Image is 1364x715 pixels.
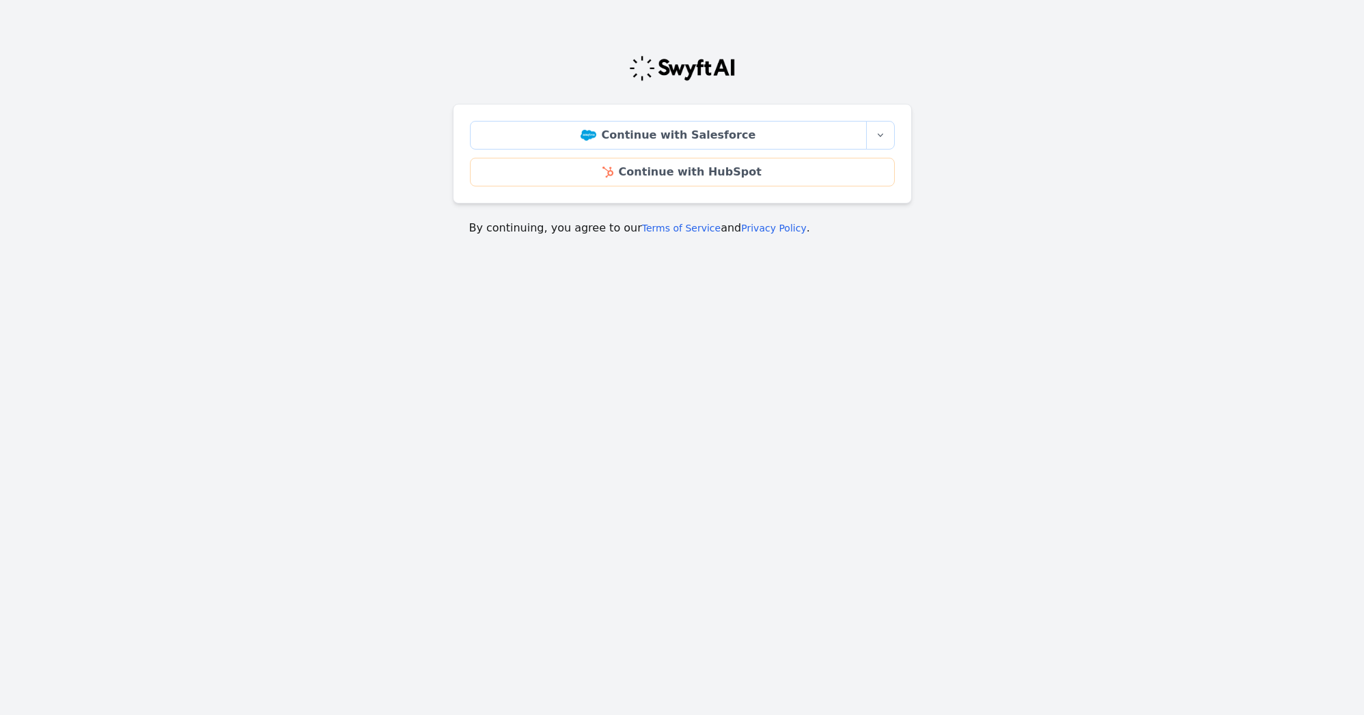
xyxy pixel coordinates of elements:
[470,121,867,150] a: Continue with Salesforce
[581,130,596,141] img: Salesforce
[628,55,736,82] img: Swyft Logo
[469,220,895,236] p: By continuing, you agree to our and .
[642,223,721,234] a: Terms of Service
[741,223,806,234] a: Privacy Policy
[602,167,613,178] img: HubSpot
[470,158,895,186] a: Continue with HubSpot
